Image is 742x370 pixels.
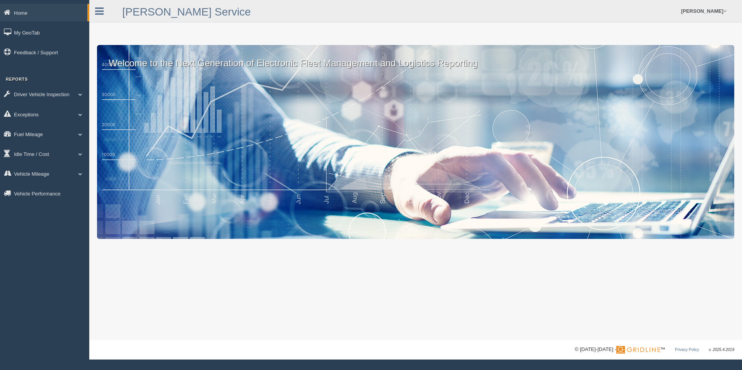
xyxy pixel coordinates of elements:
[675,348,699,352] a: Privacy Policy
[122,6,251,18] a: [PERSON_NAME] Service
[616,346,660,354] img: Gridline
[575,346,734,354] div: © [DATE]-[DATE] - ™
[97,45,734,70] p: Welcome to the Next Generation of Electronic Fleet Management and Logistics Reporting
[709,348,734,352] span: v. 2025.4.2019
